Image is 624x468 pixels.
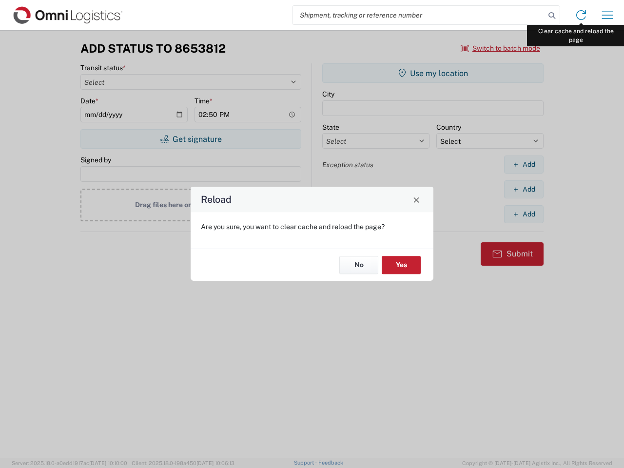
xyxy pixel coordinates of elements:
button: No [339,256,378,274]
p: Are you sure, you want to clear cache and reload the page? [201,222,423,231]
button: Close [409,193,423,206]
input: Shipment, tracking or reference number [292,6,545,24]
button: Yes [382,256,421,274]
h4: Reload [201,193,232,207]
